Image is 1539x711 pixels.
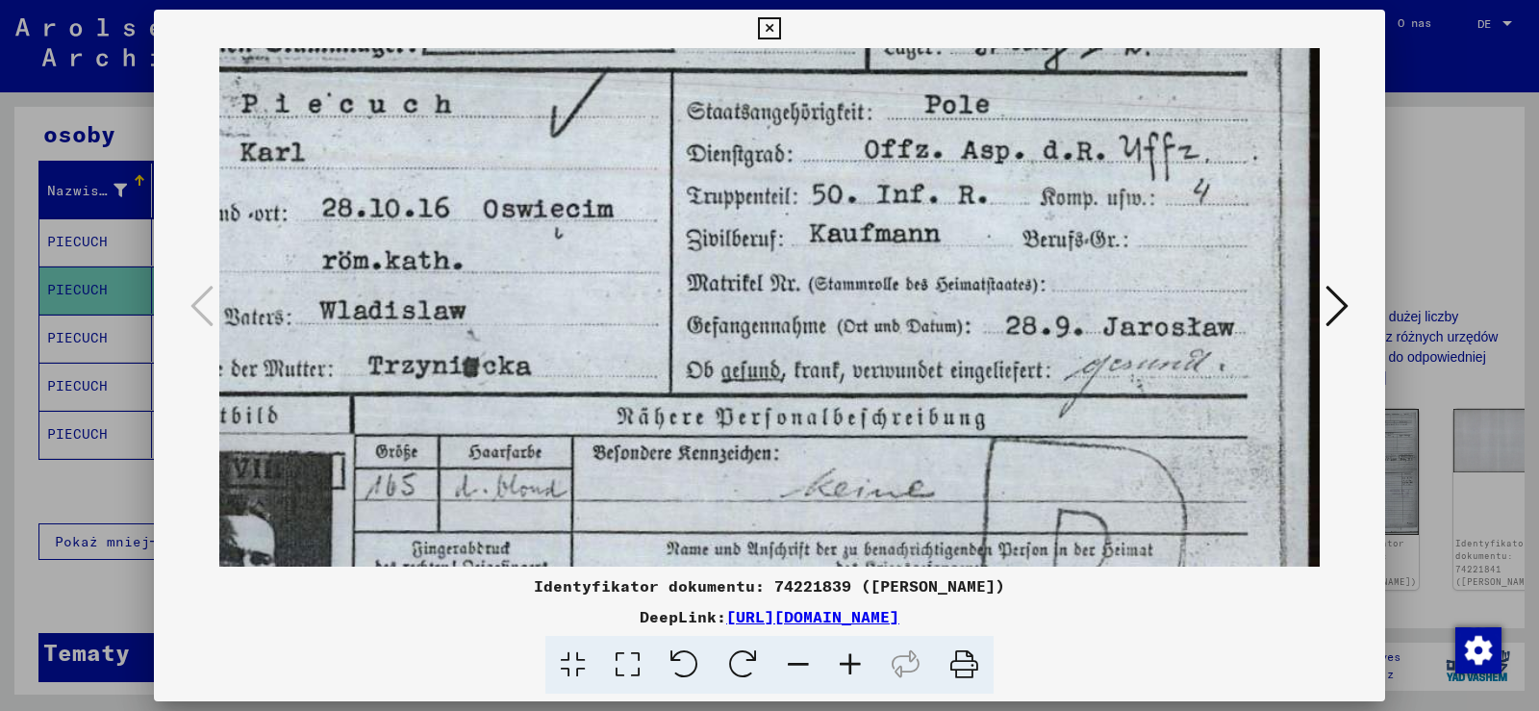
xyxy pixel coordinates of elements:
img: Zmiana zgody [1455,627,1501,673]
a: [URL][DOMAIN_NAME] [726,607,899,626]
font: Identyfikator dokumentu: 74221839 ([PERSON_NAME]) [534,576,1005,596]
font: DeepLink: [640,607,726,626]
